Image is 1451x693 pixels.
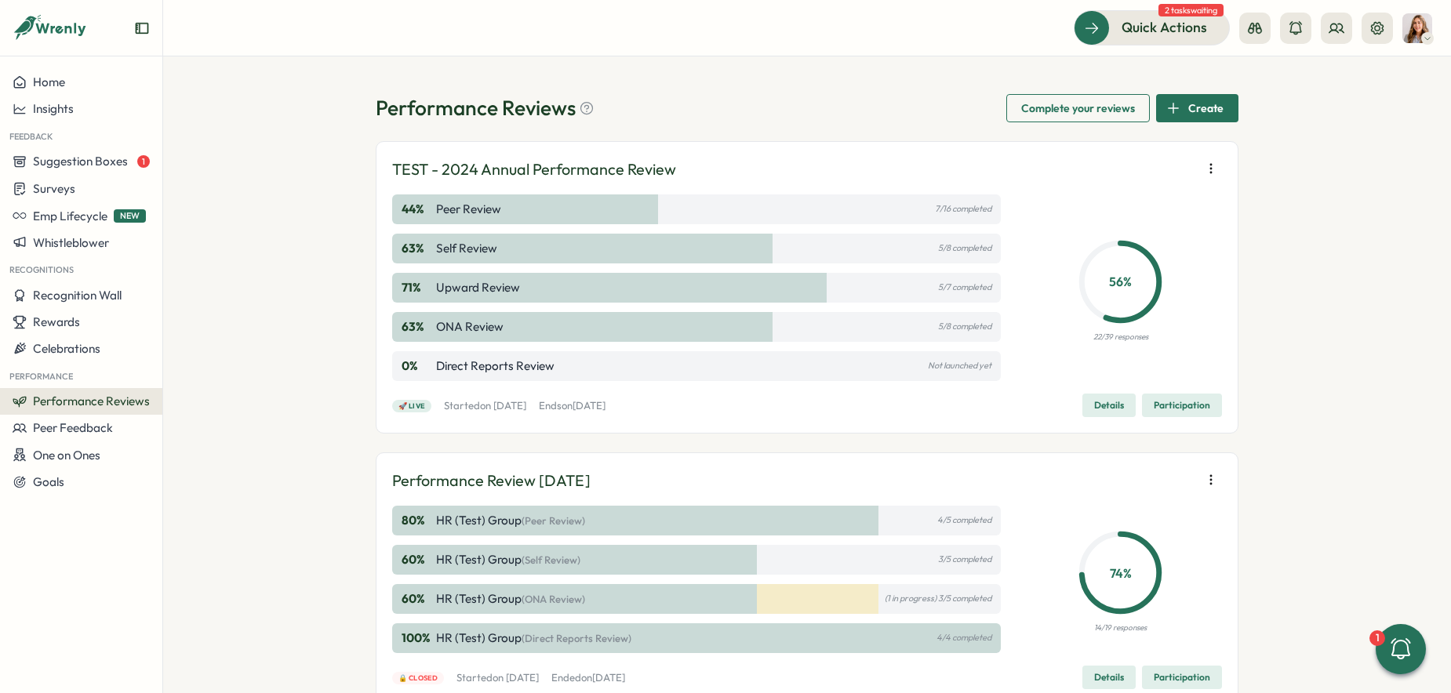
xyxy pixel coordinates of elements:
p: Self Review [436,240,497,257]
button: Expand sidebar [134,20,150,36]
button: Create [1156,94,1238,122]
p: (1 in progress) 3/5 completed [885,593,991,604]
p: Direct Reports Review [436,357,555,375]
p: 5/7 completed [938,282,991,292]
div: 1 [1369,630,1385,646]
p: Not launched yet [928,361,991,371]
span: (Self Review) [522,553,580,566]
p: HR (Test) Group [436,630,631,647]
span: 2 tasks waiting [1158,4,1224,16]
span: Create [1188,95,1224,122]
span: One on Ones [33,448,100,463]
p: 63 % [402,240,433,257]
span: Celebrations [33,341,100,356]
button: 1 [1376,624,1426,674]
p: Ends on [DATE] [539,399,605,413]
span: Peer Feedback [33,420,113,435]
button: Complete your reviews [1006,94,1150,122]
p: 4/5 completed [937,515,991,525]
p: 100 % [402,630,433,647]
p: ONA Review [436,318,504,336]
p: 60 % [402,551,433,568]
p: HR (Test) Group [436,590,585,608]
span: Goals [33,474,64,489]
span: Quick Actions [1122,17,1207,38]
span: NEW [114,209,146,223]
p: 80 % [402,512,433,529]
span: 1 [137,155,150,168]
p: HR (Test) Group [436,551,580,568]
button: Details [1082,394,1136,417]
p: 60 % [402,590,433,608]
p: 63 % [402,318,433,336]
span: (Direct Reports Review) [522,632,631,644]
p: 5/8 completed [938,321,991,332]
p: Performance Review [DATE] [392,469,591,493]
span: (Peer Review) [522,514,585,527]
span: Emp Lifecycle [33,209,107,223]
button: Details [1082,666,1136,689]
p: 56 % [1082,272,1158,292]
span: 🔒 Closed [398,673,438,684]
p: 71 % [402,279,433,296]
p: Ended on [DATE] [551,671,625,685]
span: Complete your reviews [1021,95,1135,122]
p: HR (Test) Group [436,512,585,529]
p: Peer Review [436,201,501,218]
span: Details [1094,666,1124,688]
span: Insights [33,101,74,116]
p: 5/8 completed [938,243,991,253]
h1: Performance Reviews [376,94,595,122]
p: Upward Review [436,279,520,296]
button: Quick Actions [1074,10,1230,45]
p: Started on [DATE] [444,399,526,413]
span: Rewards [33,314,80,329]
button: Participation [1142,666,1222,689]
span: Participation [1154,394,1210,416]
p: 44 % [402,201,433,218]
span: Home [33,74,65,89]
span: 🚀 Live [398,401,426,412]
span: Participation [1154,666,1210,688]
p: 0 % [402,357,433,375]
p: Started on [DATE] [456,671,539,685]
span: Whistleblower [33,235,109,250]
p: 4/4 completed [936,633,991,643]
span: Surveys [33,181,75,196]
p: 22/39 responses [1093,331,1148,343]
button: Participation [1142,394,1222,417]
p: 74 % [1082,563,1158,582]
span: (ONA Review) [522,593,585,605]
p: 3/5 completed [938,554,991,564]
span: Performance Reviews [33,394,150,408]
span: Suggestion Boxes [33,154,128,169]
span: Details [1094,394,1124,416]
p: 14/19 responses [1094,622,1147,634]
span: Recognition Wall [33,288,122,303]
p: 7/16 completed [935,204,991,214]
img: Becky Romero [1402,13,1432,43]
p: TEST - 2024 Annual Performance Review [392,158,676,182]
